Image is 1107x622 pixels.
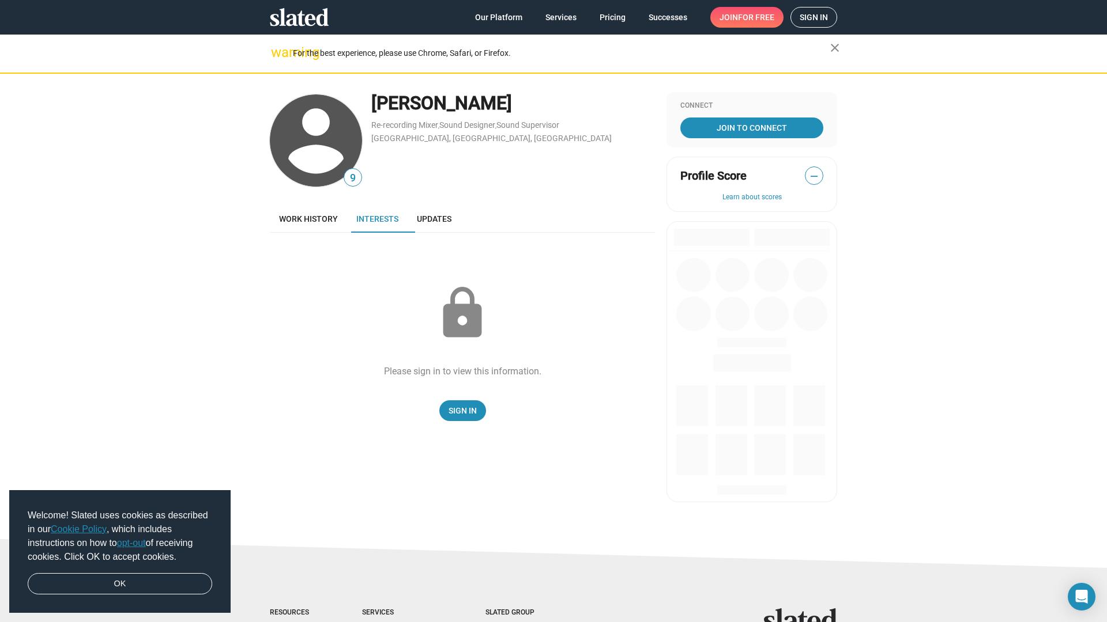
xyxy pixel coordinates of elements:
a: Sign In [439,400,486,421]
a: Sign in [790,7,837,28]
span: for free [738,7,774,28]
a: Our Platform [466,7,532,28]
a: [GEOGRAPHIC_DATA], [GEOGRAPHIC_DATA], [GEOGRAPHIC_DATA] [371,134,612,143]
a: Work history [270,205,347,233]
div: Slated Group [485,608,564,617]
span: Profile Score [680,168,747,184]
div: Resources [270,608,316,617]
div: Connect [680,101,823,111]
span: Work history [279,214,338,223]
a: Cookie Policy [51,524,107,534]
span: Sign In [449,400,477,421]
span: Our Platform [475,7,522,28]
span: Interests [356,214,398,223]
a: Services [536,7,586,28]
a: Updates [408,205,461,233]
div: [PERSON_NAME] [371,91,655,116]
span: Join To Connect [683,117,821,138]
a: dismiss cookie message [28,573,212,595]
span: Join [720,7,774,28]
div: Services [362,608,439,617]
div: Open Intercom Messenger [1068,583,1095,610]
span: Pricing [600,7,626,28]
a: Pricing [590,7,635,28]
a: Join To Connect [680,117,823,138]
mat-icon: lock [434,285,491,342]
div: For the best experience, please use Chrome, Safari, or Firefox. [293,45,830,61]
span: Updates [417,214,451,223]
div: cookieconsent [9,490,231,613]
mat-icon: close [828,41,842,55]
span: Successes [649,7,687,28]
span: Sign in [800,7,828,27]
a: opt-out [117,538,146,548]
a: Interests [347,205,408,233]
a: Joinfor free [710,7,784,28]
a: Sound Supervisor [496,120,559,130]
a: Successes [639,7,696,28]
div: Please sign in to view this information. [384,365,541,377]
span: Services [545,7,577,28]
span: Welcome! Slated uses cookies as described in our , which includes instructions on how to of recei... [28,509,212,564]
a: Re-recording Mixer [371,120,438,130]
span: , [495,123,496,129]
a: Sound Designer [439,120,495,130]
span: 9 [344,170,362,186]
span: — [805,169,823,184]
span: , [438,123,439,129]
mat-icon: warning [271,45,285,59]
button: Learn about scores [680,193,823,202]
